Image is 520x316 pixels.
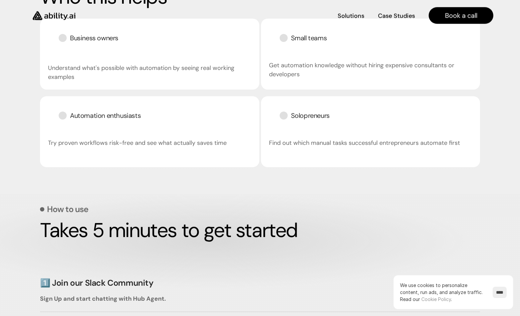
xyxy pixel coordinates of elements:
p: How to use [47,205,88,213]
h4: Book a call [445,11,477,20]
h3: Get automation knowledge without hiring expensive consultants or developers [269,61,472,79]
h3: Solopreneurs [291,111,330,120]
nav: Main navigation [85,7,493,24]
a: Solutions [338,10,364,21]
h3: Small teams [291,33,327,43]
h3: Business owners [70,33,118,43]
h3: Understand what's possible with automation by seeing real working examples [48,64,251,82]
p: Sign Up and start chatting with Hub Agent. [40,294,480,304]
a: Case Studies [378,10,415,21]
span: Read our . [400,296,452,302]
p: We use cookies to personalize content, run ads, and analyze traffic. [400,282,486,303]
h3: Automation enthusiasts [70,111,141,120]
h4: Solutions [338,12,364,20]
a: Cookie Policy [421,296,451,302]
h4: Case Studies [378,12,415,20]
h2: Takes 5 minutes to get started [40,220,480,240]
h3: 1️⃣ Join our Slack Community [40,277,480,289]
h3: Try proven workflows risk-free and see what actually saves time [48,139,251,148]
h3: Find out which manual tasks successful entrepreneurs automate first [269,139,472,148]
a: Book a call [429,7,493,24]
